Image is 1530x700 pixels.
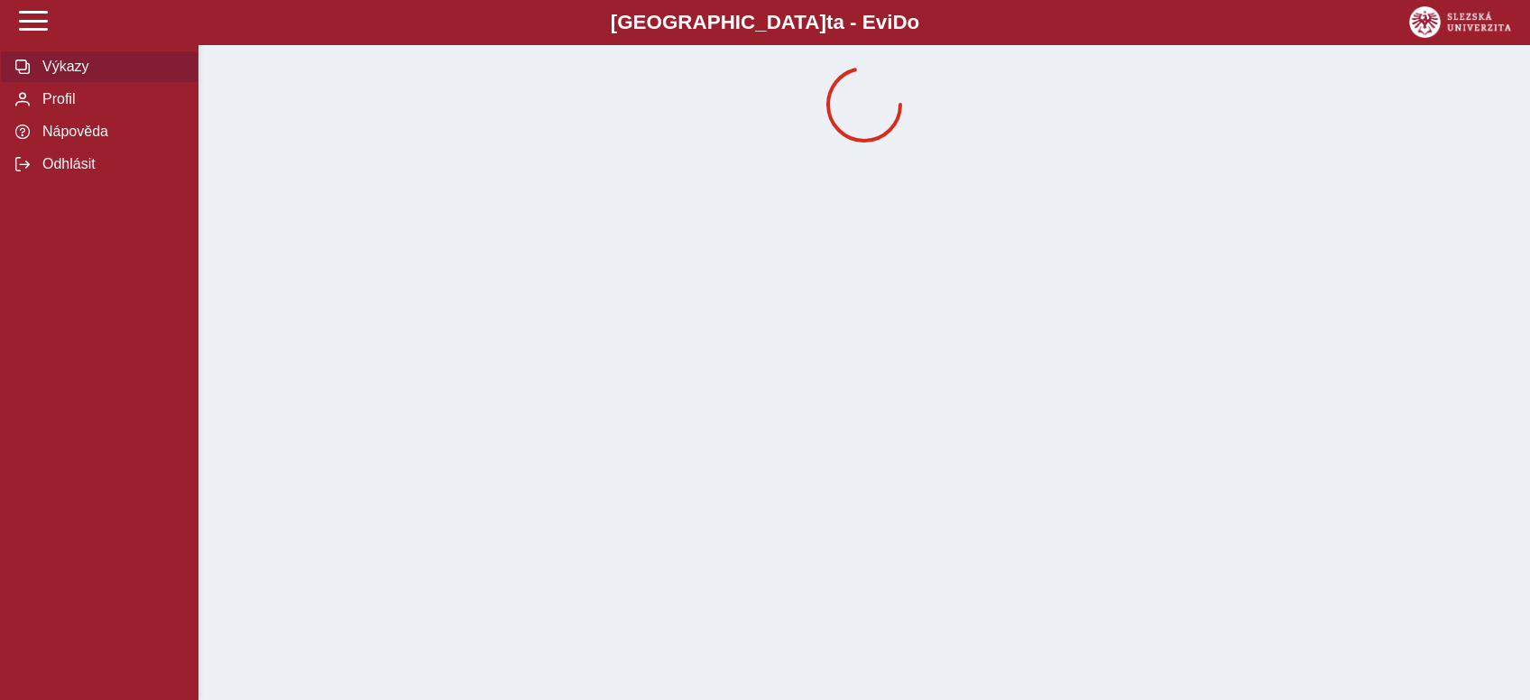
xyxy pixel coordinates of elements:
span: t [826,11,833,33]
span: o [908,11,920,33]
span: Profil [37,91,183,107]
b: [GEOGRAPHIC_DATA] a - Evi [54,11,1476,34]
span: D [892,11,907,33]
span: Nápověda [37,124,183,140]
span: Odhlásit [37,156,183,172]
img: logo_web_su.png [1409,6,1511,38]
span: Výkazy [37,59,183,75]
